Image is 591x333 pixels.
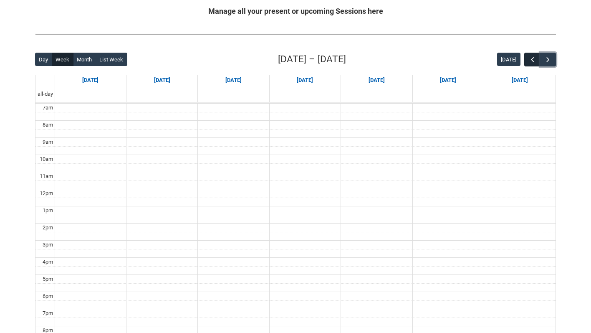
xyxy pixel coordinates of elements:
[41,241,55,249] div: 3pm
[278,52,346,66] h2: [DATE] – [DATE]
[35,30,556,39] img: REDU_GREY_LINE
[81,75,100,85] a: Go to August 24, 2025
[35,53,52,66] button: Day
[438,75,458,85] a: Go to August 29, 2025
[73,53,96,66] button: Month
[497,53,520,66] button: [DATE]
[152,75,172,85] a: Go to August 25, 2025
[41,104,55,112] div: 7am
[36,90,55,98] span: all-day
[295,75,315,85] a: Go to August 27, 2025
[41,292,55,300] div: 6pm
[367,75,386,85] a: Go to August 28, 2025
[96,53,127,66] button: List Week
[41,121,55,129] div: 8am
[41,138,55,146] div: 9am
[38,172,55,180] div: 11am
[510,75,530,85] a: Go to August 30, 2025
[38,155,55,163] div: 10am
[524,53,540,66] button: Previous Week
[41,224,55,232] div: 2pm
[41,206,55,215] div: 1pm
[41,309,55,318] div: 7pm
[224,75,243,85] a: Go to August 26, 2025
[41,275,55,283] div: 5pm
[38,189,55,198] div: 12pm
[41,258,55,266] div: 4pm
[540,53,556,66] button: Next Week
[35,5,556,17] h2: Manage all your present or upcoming Sessions here
[52,53,73,66] button: Week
